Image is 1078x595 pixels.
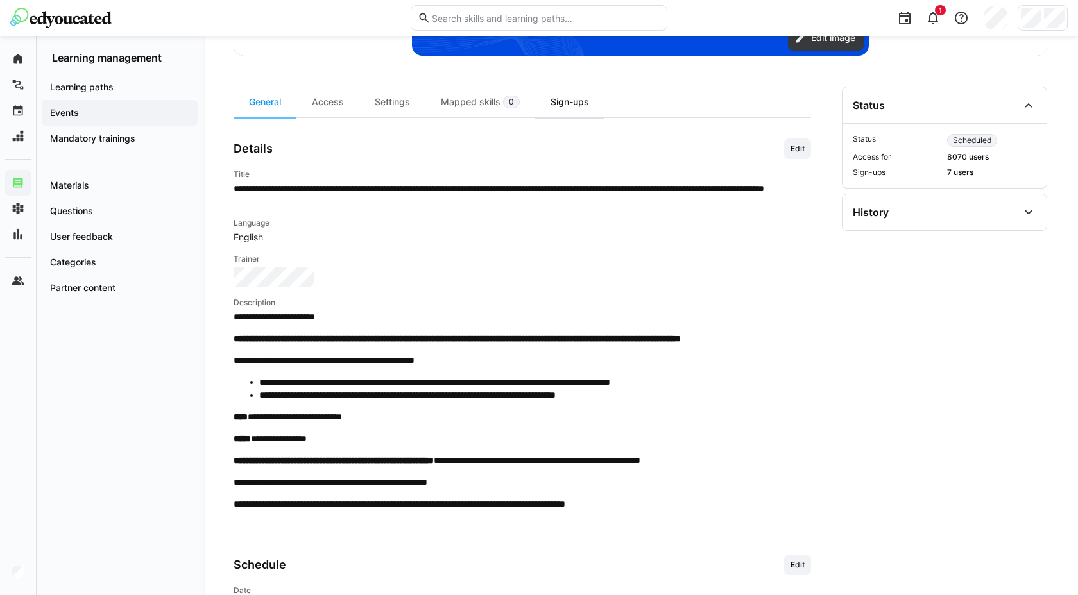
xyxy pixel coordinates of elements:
[809,31,857,44] span: Edit image
[947,167,1036,178] span: 7 users
[234,218,811,228] h4: Language
[296,87,359,117] div: Access
[789,144,806,154] span: Edit
[234,254,811,264] h4: Trainer
[234,558,286,572] h3: Schedule
[234,169,811,180] h4: Title
[509,97,514,107] span: 0
[789,560,806,570] span: Edit
[234,87,296,117] div: General
[788,25,864,51] button: Edit image
[953,135,991,146] span: Scheduled
[853,167,942,178] span: Sign-ups
[947,152,1036,162] span: 8070 users
[535,87,604,117] div: Sign-ups
[359,87,425,117] div: Settings
[853,99,885,112] div: Status
[784,555,811,575] button: Edit
[853,152,942,162] span: Access for
[234,142,273,156] h3: Details
[939,6,942,14] span: 1
[234,231,811,244] span: English
[784,138,811,159] button: Edit
[234,297,811,308] h4: Description
[425,87,535,117] div: Mapped skills
[853,134,942,147] span: Status
[853,206,889,219] div: History
[431,12,660,24] input: Search skills and learning paths…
